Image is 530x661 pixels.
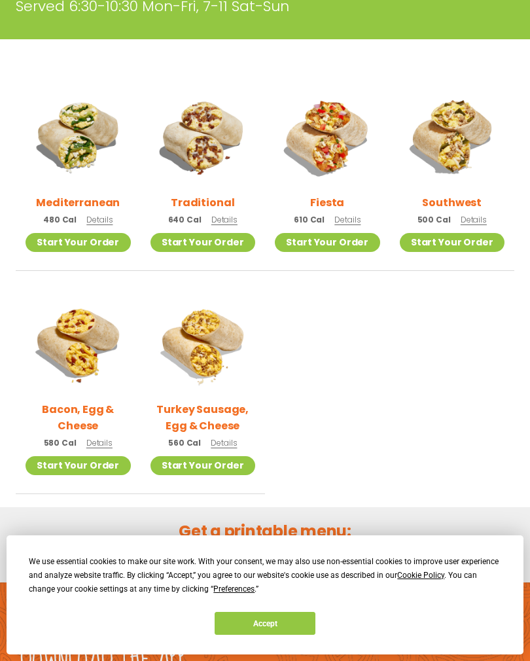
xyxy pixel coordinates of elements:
[43,214,77,226] span: 480 Cal
[26,401,131,434] h2: Bacon, Egg & Cheese
[150,291,256,396] img: Product photo for Turkey Sausage, Egg & Cheese
[211,214,238,225] span: Details
[171,194,234,211] h2: Traditional
[150,456,256,475] a: Start Your Order
[422,194,482,211] h2: Southwest
[16,520,514,543] h2: Get a printable menu:
[26,456,131,475] a: Start Your Order
[461,214,487,225] span: Details
[310,194,344,211] h2: Fiesta
[334,214,361,225] span: Details
[397,571,444,580] span: Cookie Policy
[26,291,131,396] img: Product photo for Bacon, Egg & Cheese
[36,194,120,211] h2: Mediterranean
[294,214,325,226] span: 610 Cal
[417,214,451,226] span: 500 Cal
[275,233,380,252] a: Start Your Order
[44,437,77,449] span: 580 Cal
[150,401,256,434] h2: Turkey Sausage, Egg & Cheese
[400,84,505,189] img: Product photo for Southwest
[86,214,113,225] span: Details
[168,437,201,449] span: 560 Cal
[211,437,237,448] span: Details
[150,233,256,252] a: Start Your Order
[7,535,523,654] div: Cookie Consent Prompt
[275,84,380,189] img: Product photo for Fiesta
[150,84,256,189] img: Product photo for Traditional
[86,437,113,448] span: Details
[215,612,315,635] button: Accept
[26,84,131,189] img: Product photo for Mediterranean Breakfast Burrito
[400,233,505,252] a: Start Your Order
[168,214,202,226] span: 640 Cal
[29,555,501,596] div: We use essential cookies to make our site work. With your consent, we may also use non-essential ...
[213,584,255,594] span: Preferences
[26,233,131,252] a: Start Your Order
